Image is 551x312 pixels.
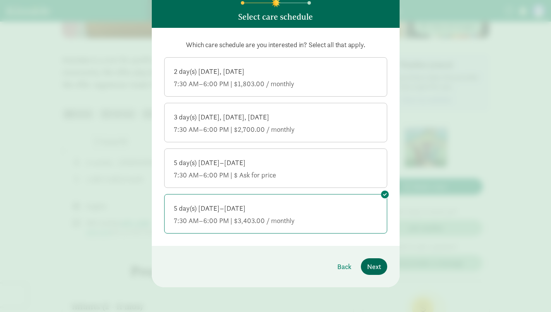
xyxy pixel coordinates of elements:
div: 5 day(s) [DATE]–[DATE] [174,158,378,167]
div: 7:30 AM–6:00 PM | $3,403.00 / monthly [174,216,378,225]
div: 2 day(s) [DATE], [DATE] [174,67,378,76]
span: Back [337,261,352,272]
h5: Select care schedule [238,12,313,22]
div: 7:30 AM–6:00 PM | $ Ask for price [174,170,378,180]
span: Next [367,261,381,272]
p: Which care schedule are you interested in? Select all that apply. [164,40,387,49]
div: 3 day(s) [DATE], [DATE], [DATE] [174,113,378,122]
div: 5 day(s) [DATE]–[DATE] [174,204,378,213]
div: 7:30 AM–6:00 PM | $1,803.00 / monthly [174,79,378,89]
button: Back [331,258,358,275]
div: 7:30 AM–6:00 PM | $2,700.00 / monthly [174,125,378,134]
button: Next [361,258,387,275]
